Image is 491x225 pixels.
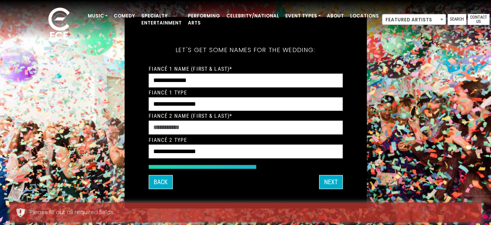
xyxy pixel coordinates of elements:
[85,9,111,23] a: Music
[149,89,187,96] label: Fiancé 1 Type
[185,9,223,30] a: Performing Arts
[149,36,343,64] h5: Let's get some names for the wedding:
[223,9,282,23] a: Celebrity/National
[468,14,489,25] a: Contact Us
[138,9,185,30] a: Specialty Entertainment
[149,136,187,143] label: Fiancé 2 Type
[319,175,343,189] button: Next
[149,65,232,72] label: Fiancé 1 Name (First & Last)*
[347,9,382,23] a: Locations
[111,9,138,23] a: Comedy
[382,14,446,25] span: Featured Artists
[324,9,347,23] a: About
[382,14,446,25] span: Featured Artists
[40,5,78,43] img: ece_new_logo_whitev2-1.png
[29,208,475,216] div: Please fill out all required fields
[149,175,173,189] button: Back
[149,113,232,120] label: Fiancé 2 Name (First & Last)*
[448,14,466,25] a: Search
[282,9,324,23] a: Event Types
